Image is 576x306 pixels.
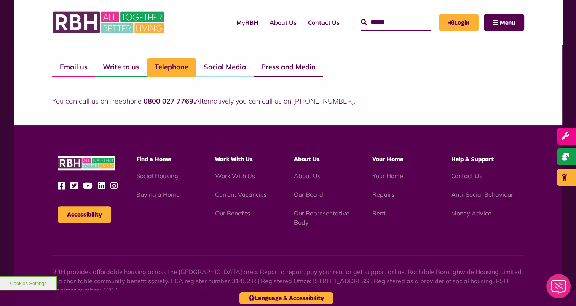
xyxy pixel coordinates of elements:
[484,14,524,31] button: Navigation
[95,58,147,77] a: Write to us
[52,267,524,295] p: RBH provides affordable housing across the [GEOGRAPHIC_DATA] area. Report a repair, pay your rent...
[372,172,403,180] a: Your Home
[52,8,166,37] img: RBH
[254,58,323,77] a: Press and Media
[136,172,178,180] a: Social Housing - open in a new tab
[451,209,491,217] a: Money Advice
[294,209,349,226] a: Our Representative Body
[542,272,576,306] iframe: Netcall Web Assistant for live chat
[52,96,524,106] p: You can call us on freephone Alternatively you can call us on [PHONE_NUMBER].
[372,191,394,198] a: Repairs
[294,191,323,198] a: Our Board
[215,209,250,217] a: Our Benefits
[294,156,319,163] span: About Us
[215,156,253,163] span: Work With Us
[294,172,320,180] a: About Us
[372,156,403,163] span: Your Home
[372,209,386,217] a: Rent
[215,191,267,198] a: Current Vacancies
[58,206,111,223] button: Accessibility
[147,58,196,77] a: Telephone
[451,172,482,180] a: Contact Us
[215,172,255,180] a: Work With Us
[136,156,171,163] span: Find a Home
[196,58,254,77] a: Social Media
[136,191,180,198] a: Buying a Home
[439,14,479,31] a: MyRBH
[500,20,515,26] span: Menu
[361,14,431,30] input: Search
[451,191,513,198] a: Anti-Social Behaviour
[302,12,345,33] a: Contact Us
[264,12,302,33] a: About Us
[144,97,195,105] strong: 0800 027 7769.
[231,12,264,33] a: MyRBH
[239,292,333,304] button: Language & Accessibility
[52,58,95,77] a: Email us
[451,156,494,163] span: Help & Support
[58,156,115,171] img: RBH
